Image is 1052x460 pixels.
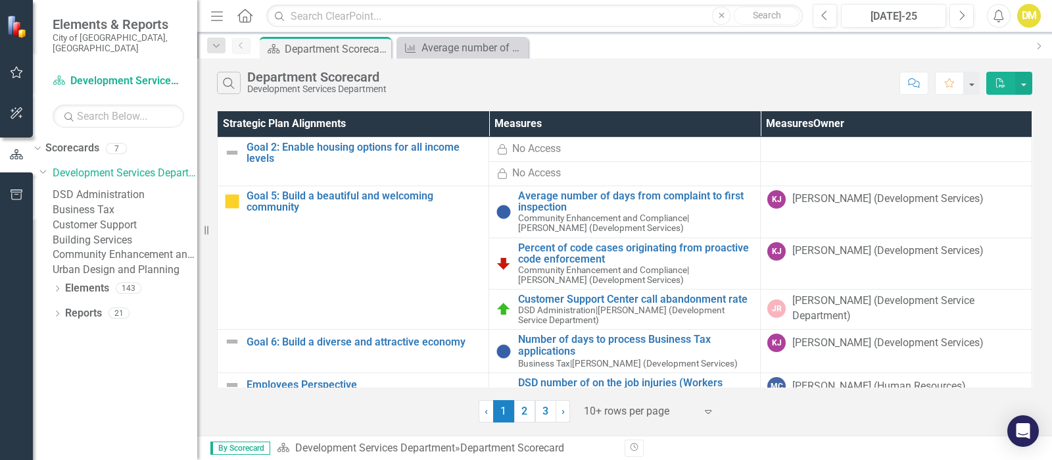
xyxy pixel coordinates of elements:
[767,190,786,209] div: KJ
[792,336,984,351] div: [PERSON_NAME] (Development Services)
[277,441,615,456] div: »
[247,141,482,165] a: Goal 2: Enable housing options for all income levels
[518,190,753,213] a: Average number of days from complaint to first inspection
[687,213,689,223] span: |
[518,359,738,369] small: [PERSON_NAME] (Development Services)
[45,141,99,156] a: Scorecards
[518,294,753,305] a: Customer Support Center call abandonment rate
[512,141,561,157] div: No Access
[496,301,512,317] img: Proceeding as Planned
[53,218,197,233] a: Customer Support
[460,442,564,454] div: Department Scorecard
[496,387,512,403] img: Proceeding as Planned
[7,15,30,38] img: ClearPoint Strategy
[514,400,535,422] a: 2
[65,306,102,321] a: Reports
[792,192,984,207] div: [PERSON_NAME] (Development Services)
[266,5,803,28] input: Search ClearPoint...
[421,39,525,56] div: Average number of days from complaint to first inspection
[53,105,184,128] input: Search Below...
[767,334,786,352] div: KJ
[247,379,482,391] a: Employees Perspective
[518,305,753,325] small: [PERSON_NAME] (Development Service Department)
[562,405,565,417] span: ›
[106,143,127,154] div: 7
[753,10,781,20] span: Search
[400,39,525,56] a: Average number of days from complaint to first inspection
[224,145,240,161] img: Not Defined
[116,283,141,294] div: 143
[496,204,512,220] img: Information Unavailable
[108,308,130,319] div: 21
[518,242,753,265] a: Percent of code cases originating from proactive code enforcement
[247,190,482,213] a: Goal 5: Build a beautiful and welcoming community
[518,213,687,223] span: Community Enhancement and Compliance
[210,442,270,455] span: By Scorecard
[792,294,1025,324] div: [PERSON_NAME] (Development Service Department)
[493,400,514,422] span: 1
[518,377,753,400] a: DSD number of on the job injuries (Workers Compensation claims filed)
[767,377,786,396] div: MC
[53,74,184,89] a: Development Services Department
[53,263,197,278] a: Urban Design and Planning
[53,247,197,263] a: Community Enhancement and Compliance
[496,255,512,271] img: Reviewing for Improvement
[596,305,598,315] span: |
[841,4,946,28] button: [DATE]-25
[496,344,512,359] img: Information Unavailable
[295,442,455,454] a: Development Services Department
[518,305,596,315] span: DSD Administration
[247,70,387,84] div: Department Scorecard
[1017,4,1041,28] button: DM
[767,242,786,261] div: KJ
[535,400,556,422] a: 3
[512,166,561,181] div: No Access
[53,166,197,181] a: Development Services Department
[285,41,388,57] div: Department Scorecard
[792,243,984,259] div: [PERSON_NAME] (Development Services)
[518,213,753,233] small: [PERSON_NAME] (Development Services)
[792,379,966,394] div: [PERSON_NAME] (Human Resources)
[767,299,786,318] div: JR
[53,188,197,203] a: DSD Administration
[53,203,197,218] a: Business Tax
[53,32,184,54] small: City of [GEOGRAPHIC_DATA], [GEOGRAPHIC_DATA]
[846,9,942,24] div: [DATE]-25
[224,377,240,393] img: Not Defined
[518,265,687,275] span: Community Enhancement and Compliance
[570,358,572,369] span: |
[518,358,570,369] span: Business Tax
[53,16,184,32] span: Elements & Reports
[224,193,240,209] img: Monitoring Progress
[734,7,800,25] button: Search
[518,334,753,357] a: Number of days to process Business Tax applications
[53,233,197,248] a: Building Services
[485,405,488,417] span: ‹
[1007,415,1039,447] div: Open Intercom Messenger
[518,265,753,285] small: [PERSON_NAME] (Development Services)
[65,281,109,296] a: Elements
[247,84,387,94] div: Development Services Department
[247,336,482,348] a: Goal 6: Build a diverse and attractive economy
[224,334,240,349] img: Not Defined
[687,265,689,275] span: |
